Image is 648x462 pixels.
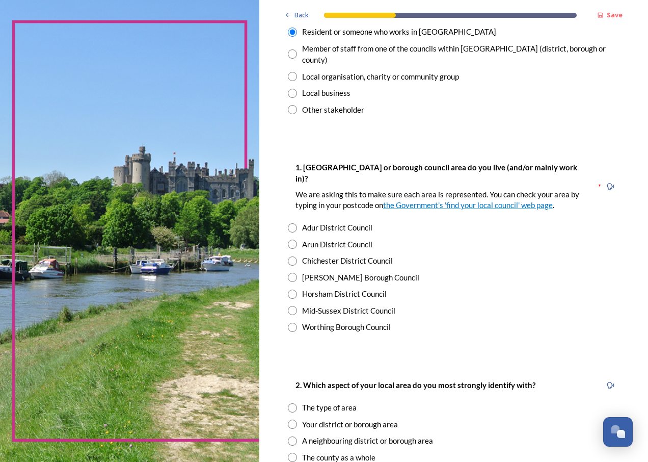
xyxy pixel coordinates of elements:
div: Member of staff from one of the councils within [GEOGRAPHIC_DATA] (district, borough or county) [302,43,619,66]
div: Local organisation, charity or community group [302,71,459,83]
strong: Save [607,10,623,19]
div: Arun District Council [302,239,372,250]
div: The type of area [302,402,357,414]
button: Open Chat [603,417,633,447]
div: Mid-Sussex District Council [302,305,395,317]
div: Horsham District Council [302,288,387,300]
div: [PERSON_NAME] Borough Council [302,272,419,284]
div: Adur District Council [302,222,372,234]
div: Your district or borough area [302,419,398,430]
div: Chichester District Council [302,255,393,267]
p: We are asking this to make sure each area is represented. You can check your area by typing in yo... [295,189,589,211]
div: Local business [302,87,350,99]
span: Back [294,10,309,20]
a: the Government's 'find your local council' web page [383,200,553,210]
strong: 1. [GEOGRAPHIC_DATA] or borough council area do you live (and/or mainly work in)? [295,163,579,183]
div: A neighbouring district or borough area [302,435,433,447]
div: Other stakeholder [302,104,364,116]
div: Resident or someone who works in [GEOGRAPHIC_DATA] [302,26,496,38]
strong: 2. Which aspect of your local area do you most strongly identify with? [295,380,535,390]
div: Worthing Borough Council [302,321,391,333]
